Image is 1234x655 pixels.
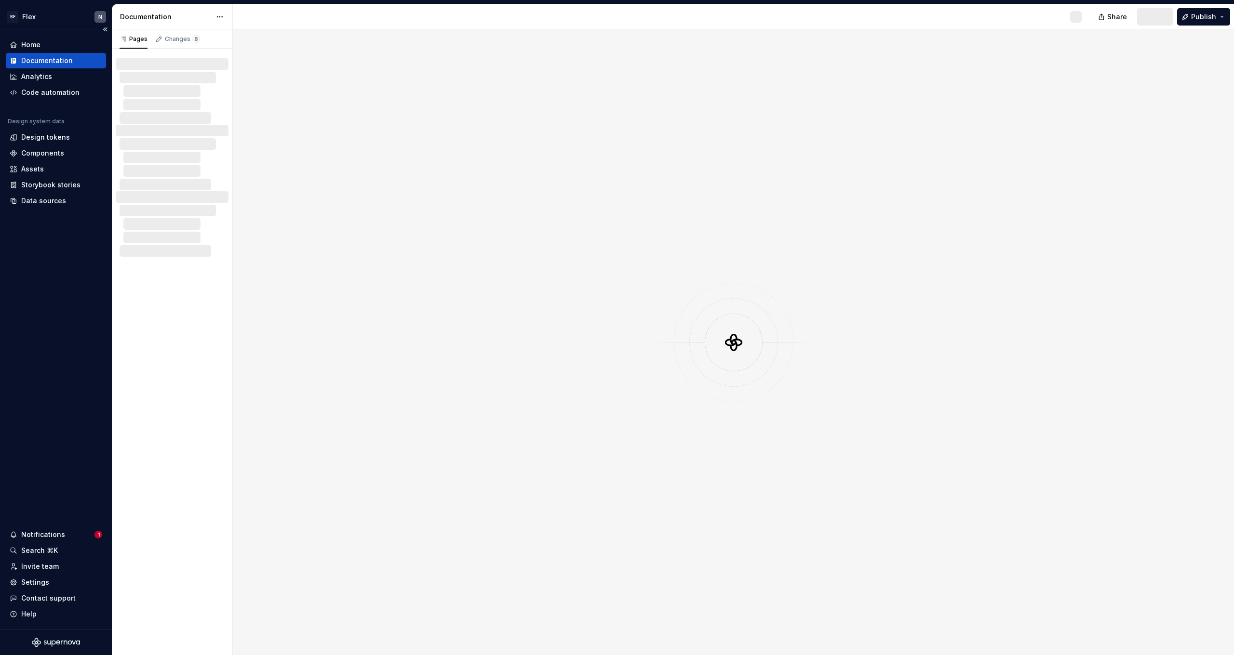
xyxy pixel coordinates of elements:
[98,23,112,36] button: Collapse sidebar
[6,177,106,193] a: Storybook stories
[6,69,106,84] a: Analytics
[6,527,106,542] button: Notifications1
[6,130,106,145] a: Design tokens
[21,132,70,142] div: Design tokens
[21,562,59,571] div: Invite team
[120,12,211,22] div: Documentation
[21,546,58,555] div: Search ⌘K
[21,609,37,619] div: Help
[6,53,106,68] a: Documentation
[2,6,110,27] button: BFFlexN
[21,148,64,158] div: Components
[21,40,40,50] div: Home
[6,161,106,177] a: Assets
[6,590,106,606] button: Contact support
[21,56,73,65] div: Documentation
[98,13,102,21] div: N
[6,37,106,52] a: Home
[192,35,200,43] span: 8
[21,196,66,206] div: Data sources
[21,164,44,174] div: Assets
[1177,8,1230,26] button: Publish
[21,577,49,587] div: Settings
[6,193,106,209] a: Data sources
[7,11,18,23] div: BF
[6,606,106,622] button: Help
[22,12,36,22] div: Flex
[21,72,52,81] div: Analytics
[120,35,148,43] div: Pages
[6,575,106,590] a: Settings
[21,180,80,190] div: Storybook stories
[94,531,102,538] span: 1
[6,543,106,558] button: Search ⌘K
[21,593,76,603] div: Contact support
[21,530,65,539] div: Notifications
[6,559,106,574] a: Invite team
[32,638,80,647] svg: Supernova Logo
[6,85,106,100] a: Code automation
[165,35,200,43] div: Changes
[6,145,106,161] a: Components
[1191,12,1216,22] span: Publish
[21,88,80,97] div: Code automation
[1107,12,1127,22] span: Share
[1093,8,1133,26] button: Share
[8,118,65,125] div: Design system data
